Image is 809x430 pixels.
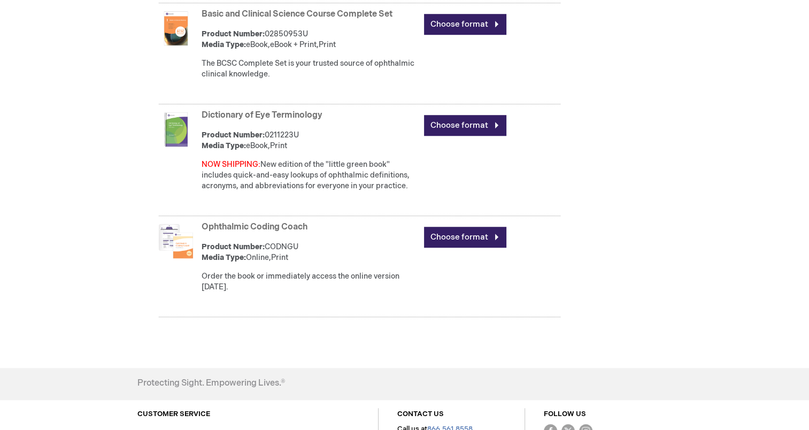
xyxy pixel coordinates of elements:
[202,29,265,39] strong: Product Number:
[202,110,322,120] a: Dictionary of Eye Terminology
[202,29,419,50] div: 02850953U eBook,eBook + Print,Print
[202,242,419,263] div: CODNGU Online,Print
[202,130,419,151] div: 0211223U eBook,Print
[159,224,193,258] img: codngu_60.png
[544,410,586,418] a: FOLLOW US
[202,253,246,262] strong: Media Type:
[202,271,419,293] div: Order the book or immediately access the online version [DATE].
[397,410,444,418] a: CONTACT US
[202,160,260,169] font: NOW SHIPPING:
[424,115,506,136] a: Choose format
[202,130,265,140] strong: Product Number:
[159,11,193,45] img: 02850953u_47.png
[202,242,265,251] strong: Product Number:
[202,159,419,191] div: New edition of the "little green book" includes quick-and-easy lookups of ophthalmic definitions,...
[202,40,246,49] strong: Media Type:
[202,141,246,150] strong: Media Type:
[202,222,307,232] a: Ophthalmic Coding Coach
[424,227,506,248] a: Choose format
[424,14,506,35] a: Choose format
[202,58,419,80] div: The BCSC Complete Set is your trusted source of ophthalmic clinical knowledge.
[202,9,392,19] a: Basic and Clinical Science Course Complete Set
[137,410,210,418] a: CUSTOMER SERVICE
[137,379,285,388] h4: Protecting Sight. Empowering Lives.®
[159,112,193,147] img: 0211223u_57.png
